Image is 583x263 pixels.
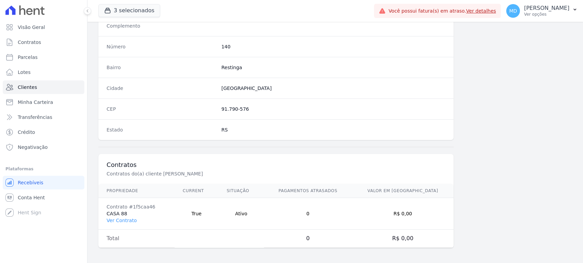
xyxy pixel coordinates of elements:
dd: 91.790-576 [221,106,445,112]
span: Negativação [18,144,48,151]
span: Minha Carteira [18,99,53,106]
span: Lotes [18,69,31,76]
dt: Cidade [107,85,216,92]
div: Contrato #1f5caa46 [107,203,166,210]
td: Ativo [219,198,264,230]
a: Conta Hent [3,191,84,204]
a: Parcelas [3,50,84,64]
a: Negativação [3,140,84,154]
dt: CEP [107,106,216,112]
span: Recebíveis [18,179,43,186]
button: MD [PERSON_NAME] Ver opções [501,1,583,20]
a: Crédito [3,125,84,139]
p: [PERSON_NAME] [524,5,569,12]
td: R$ 0,00 [352,198,454,230]
a: Lotes [3,65,84,79]
span: MD [509,9,517,13]
span: Clientes [18,84,37,91]
th: Situação [219,184,264,198]
a: Ver detalhes [466,8,496,14]
th: Valor em [GEOGRAPHIC_DATA] [352,184,454,198]
dt: Estado [107,126,216,133]
td: CASA 88 [98,198,175,230]
div: Plataformas [5,165,82,173]
th: Propriedade [98,184,175,198]
span: Transferências [18,114,52,121]
button: 3 selecionados [98,4,160,17]
p: Ver opções [524,12,569,17]
span: Conta Hent [18,194,45,201]
th: Current [175,184,219,198]
a: Ver Contrato [107,218,137,223]
a: Clientes [3,80,84,94]
th: Pagamentos Atrasados [264,184,352,198]
dt: Bairro [107,64,216,71]
a: Visão Geral [3,20,84,34]
a: Contratos [3,35,84,49]
a: Minha Carteira [3,95,84,109]
dt: Complemento [107,22,216,29]
span: Contratos [18,39,41,46]
span: Visão Geral [18,24,45,31]
h3: Contratos [107,161,445,169]
dd: RS [221,126,445,133]
span: Parcelas [18,54,38,61]
td: 0 [264,198,352,230]
dd: Restinga [221,64,445,71]
span: Você possui fatura(s) em atraso. [388,7,496,15]
dd: 140 [221,43,445,50]
p: Contratos do(a) cliente [PERSON_NAME] [107,170,336,177]
td: Total [98,230,175,248]
dt: Número [107,43,216,50]
a: Transferências [3,110,84,124]
td: 0 [264,230,352,248]
dd: [GEOGRAPHIC_DATA] [221,85,445,92]
td: R$ 0,00 [352,230,454,248]
a: Recebíveis [3,176,84,189]
span: Crédito [18,129,35,136]
td: True [175,198,219,230]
